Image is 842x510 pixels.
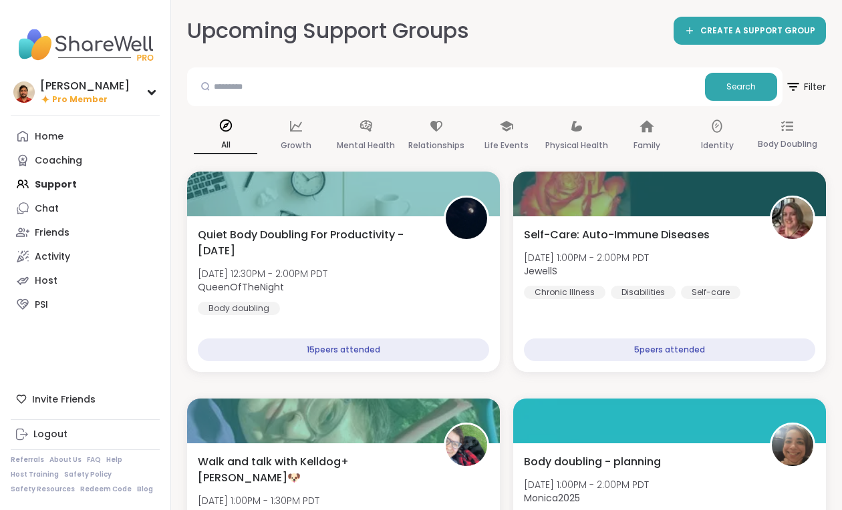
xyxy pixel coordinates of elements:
[524,227,710,243] span: Self-Care: Auto-Immune Diseases
[11,124,160,148] a: Home
[337,138,395,154] p: Mental Health
[11,470,59,479] a: Host Training
[106,455,122,465] a: Help
[198,302,280,315] div: Body doubling
[681,286,740,299] div: Self-care
[674,17,826,45] a: CREATE A SUPPORT GROUP
[198,338,489,361] div: 15 peers attended
[198,267,327,280] span: [DATE] 12:30PM - 2:00PM PDT
[35,274,57,288] div: Host
[524,338,815,361] div: 5 peers attended
[281,138,311,154] p: Growth
[11,455,44,465] a: Referrals
[198,494,319,507] span: [DATE] 1:00PM - 1:30PM PDT
[194,137,257,154] p: All
[11,387,160,411] div: Invite Friends
[13,81,35,103] img: Billy
[634,138,660,154] p: Family
[524,478,649,491] span: [DATE] 1:00PM - 2:00PM PDT
[198,454,429,486] span: Walk and talk with Kelldog+[PERSON_NAME]🐶
[11,21,160,68] img: ShareWell Nav Logo
[11,485,75,494] a: Safety Resources
[52,94,108,105] span: Pro Member
[705,73,777,101] button: Search
[87,455,101,465] a: FAQ
[726,81,756,93] span: Search
[446,198,487,239] img: QueenOfTheNight
[35,298,48,312] div: PSI
[11,148,160,172] a: Coaching
[11,423,160,447] a: Logout
[11,196,160,220] a: Chat
[11,220,160,244] a: Friends
[701,138,734,154] p: Identity
[484,138,529,154] p: Life Events
[35,202,59,216] div: Chat
[80,485,132,494] a: Redeem Code
[49,455,82,465] a: About Us
[11,292,160,316] a: PSI
[198,227,429,259] span: Quiet Body Doubling For Productivity - [DATE]
[524,264,557,278] b: JewellS
[772,425,813,466] img: Monica2025
[758,136,817,152] p: Body Doubling
[11,268,160,292] a: Host
[446,425,487,466] img: Kelldog23
[137,485,153,494] a: Blog
[524,491,580,505] b: Monica2025
[35,130,63,144] div: Home
[524,251,649,264] span: [DATE] 1:00PM - 2:00PM PDT
[35,250,70,264] div: Activity
[785,67,826,106] button: Filter
[198,280,284,294] b: QueenOfTheNight
[611,286,676,299] div: Disabilities
[33,428,67,441] div: Logout
[11,244,160,268] a: Activity
[40,79,130,93] div: [PERSON_NAME]
[187,16,469,46] h2: Upcoming Support Groups
[785,71,826,103] span: Filter
[408,138,464,154] p: Relationships
[700,25,815,37] span: CREATE A SUPPORT GROUP
[64,470,112,479] a: Safety Policy
[772,198,813,239] img: JewellS
[35,226,69,240] div: Friends
[524,286,605,299] div: Chronic Illness
[545,138,608,154] p: Physical Health
[524,454,661,470] span: Body doubling - planning
[35,154,82,168] div: Coaching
